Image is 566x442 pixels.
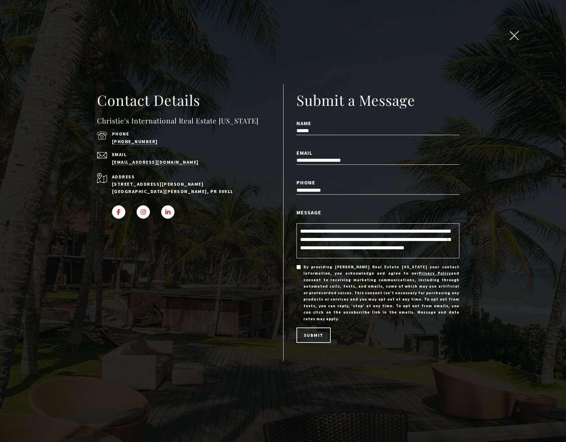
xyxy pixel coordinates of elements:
[296,119,459,127] label: Name
[296,265,301,269] input: By providing [PERSON_NAME] Real Estate [US_STATE] your contact information, you acknowledge and a...
[7,21,96,26] div: Call or text [DATE], we are here to help!
[27,31,83,38] span: [PHONE_NUMBER]
[112,138,158,144] a: call (939) 337-3000
[296,208,459,217] label: Message
[304,332,323,338] span: Submit
[8,41,95,54] span: I agree to be contacted by [PERSON_NAME] International Real Estate PR via text, call & email. To ...
[7,15,96,20] div: Do you have questions?
[296,91,459,110] h2: Submit a Message
[97,91,283,110] h2: Contact Details
[97,115,283,126] h4: Christie's International Real Estate [US_STATE]
[112,180,265,195] p: [STREET_ADDRESS][PERSON_NAME] [GEOGRAPHIC_DATA][PERSON_NAME], PR 00911
[419,271,451,276] a: Privacy Policy - open in a new tab
[296,178,459,187] label: Phone
[112,173,265,180] p: Address
[161,205,174,219] a: LINKEDIN - open in a new tab
[112,131,265,136] p: Phone
[112,159,199,165] a: [EMAIL_ADDRESS][DOMAIN_NAME]
[112,152,265,157] p: Email
[296,328,331,343] button: Submit Submitting Submitted
[303,264,459,322] span: By providing [PERSON_NAME] Real Estate [US_STATE] your contact information, you acknowledge and a...
[296,148,459,157] label: Email
[508,31,520,42] button: close modal
[112,205,125,219] a: FACEBOOK - open in a new tab
[137,205,150,219] a: INSTAGRAM - open in a new tab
